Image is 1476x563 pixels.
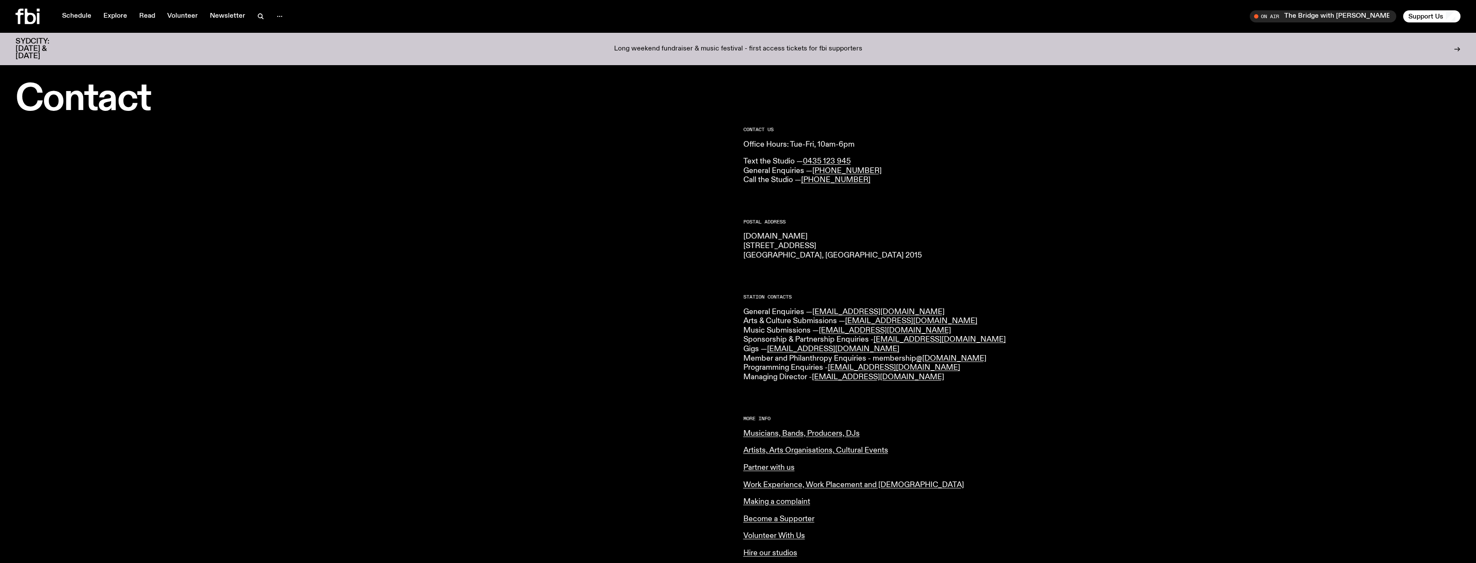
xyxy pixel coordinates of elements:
[743,220,1461,224] h2: Postal Address
[743,447,888,454] a: Artists, Arts Organisations, Cultural Events
[134,10,160,22] a: Read
[874,336,1006,343] a: [EMAIL_ADDRESS][DOMAIN_NAME]
[801,176,871,184] a: [PHONE_NUMBER]
[743,532,805,540] a: Volunteer With Us
[743,127,1461,132] h2: CONTACT US
[743,157,1461,185] p: Text the Studio — General Enquiries — Call the Studio —
[1250,10,1396,22] button: On AirThe Bridge with [PERSON_NAME]
[1408,13,1443,20] span: Support Us
[743,232,1461,260] p: [DOMAIN_NAME] [STREET_ADDRESS] [GEOGRAPHIC_DATA], [GEOGRAPHIC_DATA] 2015
[743,498,810,506] a: Making a complaint
[803,157,851,165] a: 0435 123 945
[767,345,899,353] a: [EMAIL_ADDRESS][DOMAIN_NAME]
[743,308,1461,382] p: General Enquiries — Arts & Culture Submissions — Music Submissions — Sponsorship & Partnership En...
[845,317,977,325] a: [EMAIL_ADDRESS][DOMAIN_NAME]
[743,416,1461,421] h2: More Info
[16,82,733,117] h1: Contact
[743,430,860,437] a: Musicians, Bands, Producers, DJs
[614,45,862,53] p: Long weekend fundraiser & music festival - first access tickets for fbi supporters
[743,515,814,523] a: Become a Supporter
[812,308,945,316] a: [EMAIL_ADDRESS][DOMAIN_NAME]
[1403,10,1460,22] button: Support Us
[916,355,986,362] a: @[DOMAIN_NAME]
[743,140,1461,150] p: Office Hours: Tue-Fri, 10am-6pm
[828,364,960,371] a: [EMAIL_ADDRESS][DOMAIN_NAME]
[743,295,1461,299] h2: Station Contacts
[812,373,944,381] a: [EMAIL_ADDRESS][DOMAIN_NAME]
[743,549,797,557] a: Hire our studios
[162,10,203,22] a: Volunteer
[819,327,951,334] a: [EMAIL_ADDRESS][DOMAIN_NAME]
[98,10,132,22] a: Explore
[205,10,250,22] a: Newsletter
[16,38,71,60] h3: SYDCITY: [DATE] & [DATE]
[57,10,97,22] a: Schedule
[743,481,964,489] a: Work Experience, Work Placement and [DEMOGRAPHIC_DATA]
[743,464,795,472] a: Partner with us
[812,167,882,175] a: [PHONE_NUMBER]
